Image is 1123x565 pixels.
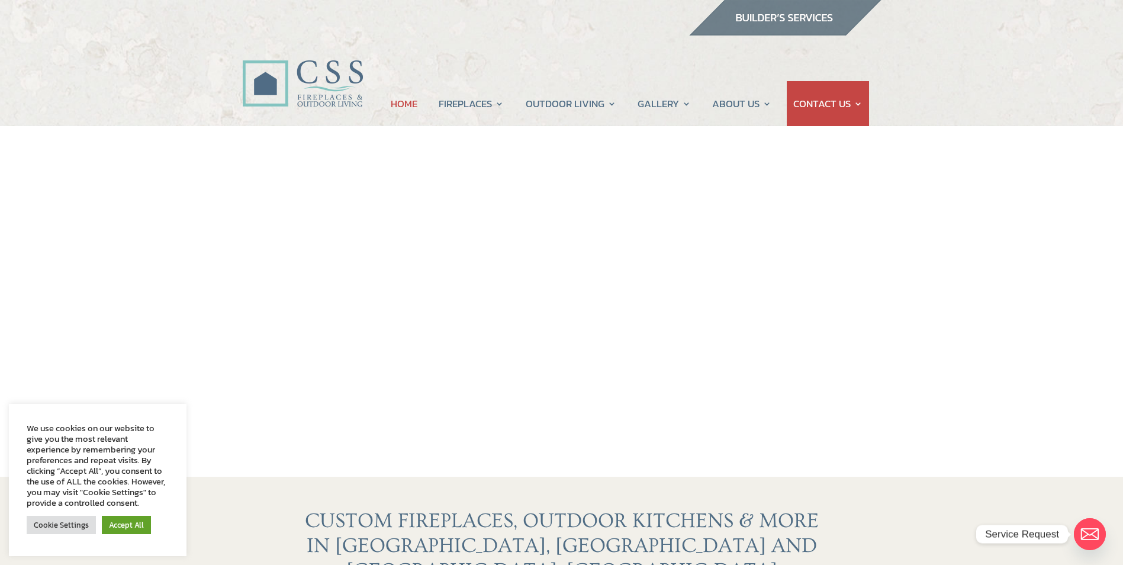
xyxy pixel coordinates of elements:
a: FIREPLACES [439,81,504,126]
img: CSS Fireplaces & Outdoor Living (Formerly Construction Solutions & Supply)- Jacksonville Ormond B... [242,27,363,113]
a: OUTDOOR LIVING [526,81,616,126]
a: GALLERY [638,81,691,126]
a: Accept All [102,516,151,534]
div: We use cookies on our website to give you the most relevant experience by remembering your prefer... [27,423,169,508]
a: HOME [391,81,417,126]
a: Email [1074,518,1106,550]
a: ABOUT US [712,81,771,126]
a: builder services construction supply [688,24,881,40]
a: CONTACT US [793,81,863,126]
a: Cookie Settings [27,516,96,534]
